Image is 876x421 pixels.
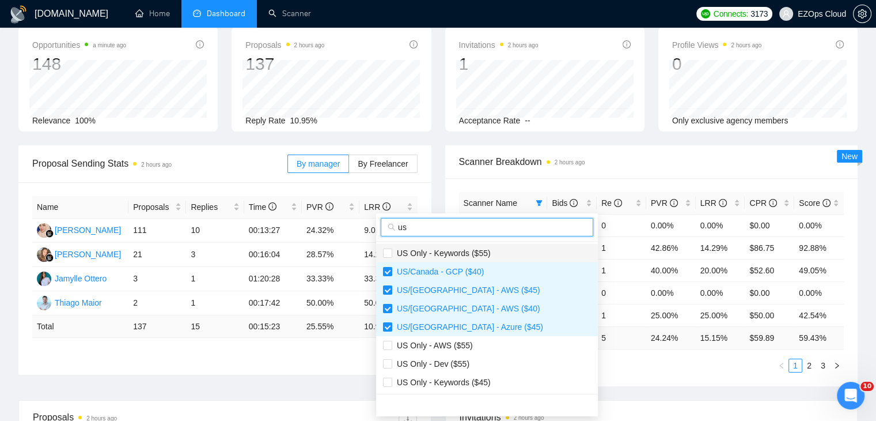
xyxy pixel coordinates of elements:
[186,291,244,315] td: 1
[799,198,830,208] span: Score
[268,9,311,18] a: searchScanner
[646,304,696,326] td: 25.00%
[245,53,324,75] div: 137
[245,38,324,52] span: Proposals
[392,304,540,313] span: US/[GEOGRAPHIC_DATA] - AWS ($40)
[778,362,785,369] span: left
[745,281,794,304] td: $0.00
[244,243,302,267] td: 00:16:04
[696,326,745,349] td: 15.15 %
[302,219,359,243] td: 24.32%
[794,281,844,304] td: 0.00%
[392,322,543,332] span: US/[GEOGRAPHIC_DATA] - Azure ($45)
[672,116,788,125] span: Only exclusive agency members
[782,10,790,18] span: user
[860,382,874,391] span: 10
[128,267,186,291] td: 3
[245,116,285,125] span: Reply Rate
[306,202,333,212] span: PVR
[302,267,359,291] td: 33.33%
[719,199,727,207] span: info-circle
[745,259,794,281] td: $52.60
[32,53,126,75] div: 148
[853,9,871,18] a: setting
[294,42,325,48] time: 2 hours ago
[464,198,517,208] span: Scanner Name
[646,326,696,349] td: 24.24 %
[789,359,802,372] a: 1
[775,359,788,373] li: Previous Page
[359,267,417,291] td: 33.33%
[854,9,871,18] span: setting
[696,214,745,236] td: 0.00%
[459,38,539,52] span: Invitations
[459,53,539,75] div: 1
[37,225,121,234] a: AJ[PERSON_NAME]
[244,267,302,291] td: 01:20:28
[290,116,317,125] span: 10.95%
[392,267,484,276] span: US/Canada - GCP ($40)
[32,116,70,125] span: Relevance
[359,291,417,315] td: 50.00%
[392,341,473,350] span: US Only - AWS ($55)
[700,198,727,208] span: LRR
[646,236,696,259] td: 42.86%
[37,298,102,307] a: TMThiago Maior
[696,259,745,281] td: 20.00%
[672,38,762,52] span: Profile Views
[794,326,844,349] td: 59.43 %
[32,315,128,338] td: Total
[672,53,762,75] div: 0
[696,281,745,304] td: 0.00%
[55,296,102,309] div: Thiago Maior
[597,281,646,304] td: 0
[45,254,54,262] img: gigradar-bm.png
[244,315,302,338] td: 00:15:23
[601,198,622,208] span: Re
[623,40,631,48] span: info-circle
[364,202,390,212] span: LRR
[268,202,276,210] span: info-circle
[55,224,121,236] div: [PERSON_NAME]
[836,40,844,48] span: info-circle
[207,9,245,18] span: Dashboard
[794,236,844,259] td: 92.88%
[552,198,578,208] span: Bids
[614,199,622,207] span: info-circle
[794,259,844,281] td: 49.05%
[37,223,51,238] img: AJ
[651,198,678,208] span: PVR
[745,236,794,259] td: $86.75
[186,243,244,267] td: 3
[392,378,491,387] span: US Only - Keywords ($45)
[646,214,696,236] td: 0.00%
[196,40,204,48] span: info-circle
[382,202,390,210] span: info-circle
[392,285,540,295] span: US/[GEOGRAPHIC_DATA] - AWS ($45)
[714,7,748,20] span: Connects:
[244,219,302,243] td: 00:13:27
[536,200,543,206] span: filter
[186,315,244,338] td: 15
[670,199,678,207] span: info-circle
[45,230,54,238] img: gigradar-bm.png
[533,194,545,212] span: filter
[359,315,417,338] td: 10.95 %
[775,359,788,373] button: left
[570,199,578,207] span: info-circle
[325,202,333,210] span: info-circle
[745,326,794,349] td: $ 59.89
[788,359,802,373] li: 1
[597,214,646,236] td: 0
[55,272,107,285] div: Jamylle Ottero
[128,291,186,315] td: 2
[830,359,844,373] button: right
[794,304,844,326] td: 42.54%
[841,152,858,161] span: New
[597,259,646,281] td: 1
[193,9,201,17] span: dashboard
[359,243,417,267] td: 14.29%
[302,315,359,338] td: 25.55 %
[696,304,745,326] td: 25.00%
[135,9,170,18] a: homeHome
